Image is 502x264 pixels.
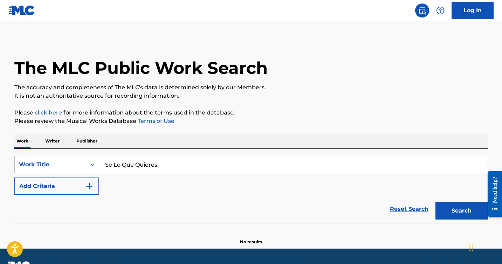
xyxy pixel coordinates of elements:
[14,92,488,100] p: It is not an authoritative source for recording information.
[14,83,488,92] p: The accuracy and completeness of The MLC's data is determined solely by our Members.
[435,202,488,220] button: Search
[136,118,174,124] a: Terms of Use
[14,178,99,195] button: Add Criteria
[436,6,445,15] img: help
[14,156,488,223] form: Search Form
[8,5,35,15] img: MLC Logo
[415,4,429,18] a: Public Search
[240,230,262,245] p: No results
[418,6,426,15] img: search
[19,160,82,169] div: Work Title
[386,201,432,217] a: Reset Search
[467,230,502,264] div: Widget de chat
[452,2,494,19] a: Log In
[85,182,94,190] img: 9d2ae6d4665cec9f34b9.svg
[14,117,488,125] p: Please review the Musical Works Database
[433,4,447,18] div: Help
[14,57,268,78] h1: The MLC Public Work Search
[14,134,30,148] p: Work
[14,109,488,117] p: Please for more information about the terms used in the database.
[43,134,62,148] p: Writer
[482,166,502,222] iframe: Resource Center
[467,230,502,264] iframe: Chat Widget
[35,109,62,116] a: click here
[469,237,473,258] div: Arrastrar
[74,134,99,148] p: Publisher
